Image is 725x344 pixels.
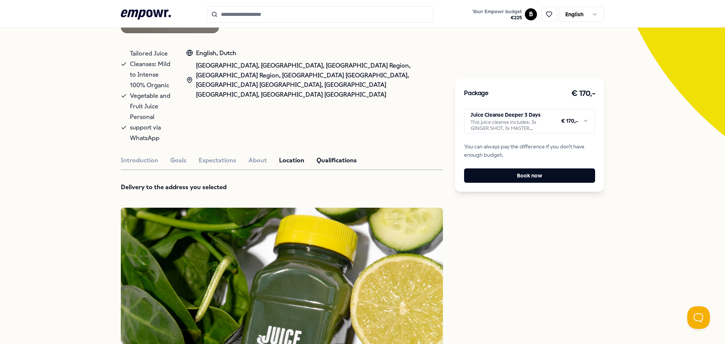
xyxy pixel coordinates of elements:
[130,112,171,143] span: Personal support via WhatsApp
[186,48,443,58] div: English, Dutch
[121,184,227,191] strong: Delivery to the address you selected
[130,48,171,80] span: Tailored Juice Cleanses: Mild to Intense
[471,7,523,22] button: Your Empowr budget€225
[525,8,537,20] button: B
[121,156,158,165] button: Introduction
[464,168,595,183] button: Book now
[130,80,171,112] span: 100% Organic Vegetable and Fruit Juice
[248,156,267,165] button: About
[170,156,187,165] button: Goals
[472,9,522,15] span: Your Empowr budget
[464,89,488,99] h3: Package
[199,156,236,165] button: Expectations
[687,306,710,329] iframe: Help Scout Beacon - Open
[571,88,595,100] h3: € 170,-
[472,15,522,21] span: € 225
[207,6,433,23] input: Search for products, categories or subcategories
[464,142,595,159] span: You can always pay the difference if you don't have enough budget.
[316,156,357,165] button: Qualifications
[469,6,525,22] a: Your Empowr budget€225
[279,156,304,165] button: Location
[186,61,443,99] div: [GEOGRAPHIC_DATA], [GEOGRAPHIC_DATA], [GEOGRAPHIC_DATA] Region, [GEOGRAPHIC_DATA] Region, [GEOGRA...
